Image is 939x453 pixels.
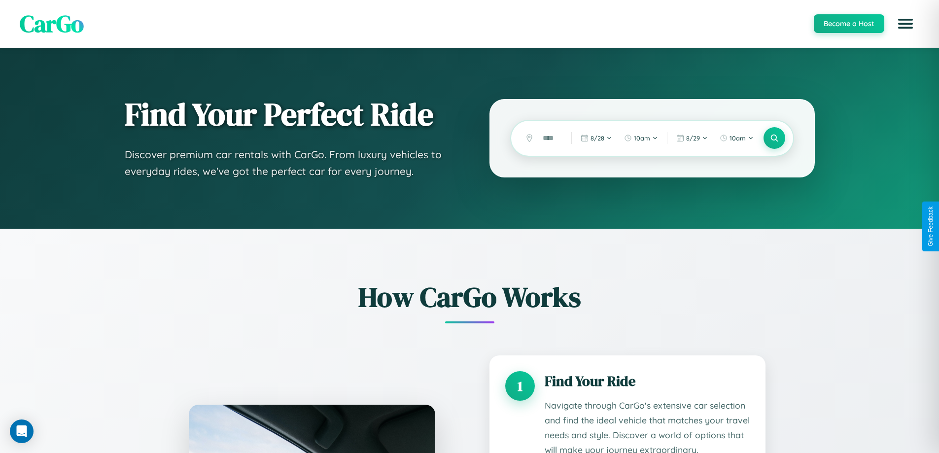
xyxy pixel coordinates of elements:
span: 10am [730,134,746,142]
div: Open Intercom Messenger [10,419,34,443]
h3: Find Your Ride [545,371,750,391]
span: 8 / 29 [686,134,700,142]
h1: Find Your Perfect Ride [125,97,450,132]
button: Open menu [892,10,919,37]
button: 10am [619,130,663,146]
button: 10am [715,130,759,146]
button: 8/29 [671,130,713,146]
span: CarGo [20,7,84,40]
h2: How CarGo Works [174,278,765,316]
span: 8 / 28 [591,134,604,142]
button: Become a Host [814,14,884,33]
span: 10am [634,134,650,142]
p: Discover premium car rentals with CarGo. From luxury vehicles to everyday rides, we've got the pe... [125,146,450,179]
div: Give Feedback [927,207,934,246]
button: 8/28 [576,130,617,146]
div: 1 [505,371,535,401]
